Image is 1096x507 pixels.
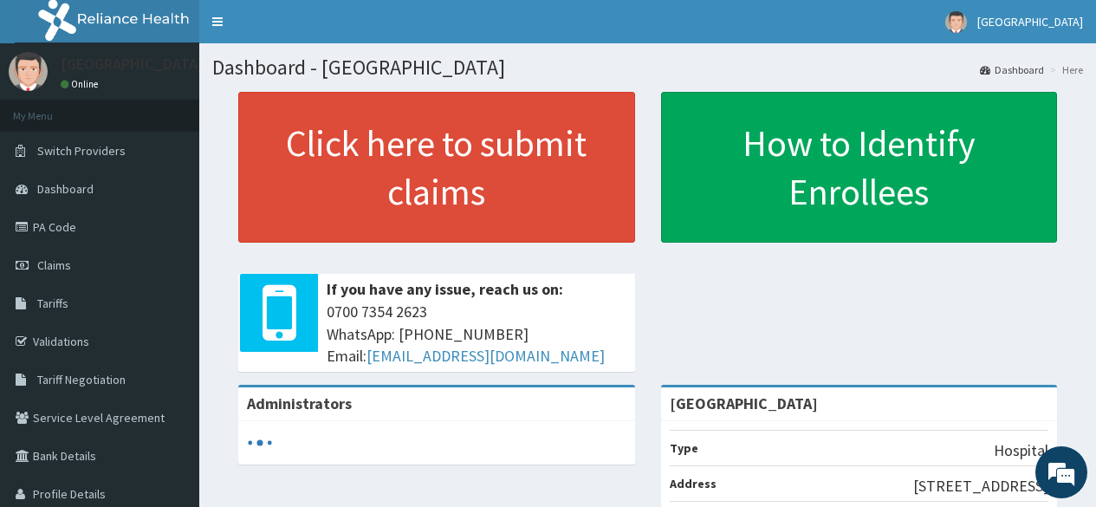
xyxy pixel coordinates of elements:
span: Dashboard [37,181,94,197]
svg: audio-loading [247,430,273,456]
a: [EMAIL_ADDRESS][DOMAIN_NAME] [366,346,605,366]
span: Tariff Negotiation [37,372,126,387]
b: If you have any issue, reach us on: [327,279,563,299]
span: Tariffs [37,296,68,311]
a: How to Identify Enrollees [661,92,1058,243]
img: User Image [9,52,48,91]
p: [GEOGRAPHIC_DATA] [61,56,204,72]
b: Address [670,476,717,491]
a: Click here to submit claims [238,92,635,243]
h1: Dashboard - [GEOGRAPHIC_DATA] [212,56,1083,79]
span: [GEOGRAPHIC_DATA] [977,14,1083,29]
span: Claims [37,257,71,273]
span: 0700 7354 2623 WhatsApp: [PHONE_NUMBER] Email: [327,301,626,367]
p: Hospital [994,439,1048,462]
strong: [GEOGRAPHIC_DATA] [670,393,818,413]
b: Type [670,440,698,456]
a: Online [61,78,102,90]
p: [STREET_ADDRESS] [913,475,1048,497]
b: Administrators [247,393,352,413]
a: Dashboard [980,62,1044,77]
li: Here [1046,62,1083,77]
span: Switch Providers [37,143,126,159]
img: User Image [945,11,967,33]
